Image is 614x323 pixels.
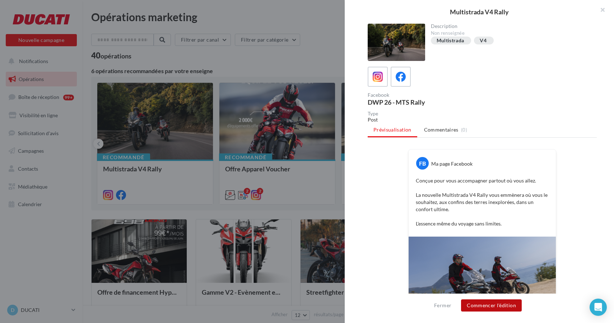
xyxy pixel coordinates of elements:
div: V4 [480,38,487,43]
div: Facebook [368,92,479,98]
div: Ma page Facebook [431,160,473,167]
div: Post [368,116,597,123]
div: Multistrada V4 Rally [356,9,603,15]
div: FB [416,157,429,170]
div: Non renseignée [431,30,591,37]
div: Multistrada [437,38,464,43]
div: Description [431,24,591,29]
span: (0) [461,127,467,133]
button: Fermer [431,301,454,310]
div: Type [368,111,597,116]
div: Open Intercom Messenger [590,299,607,316]
p: Conçue pour vous accompagner partout où vous allez. La nouvelle Multistrada V4 Rally vous emmèner... [416,177,549,227]
button: Commencer l'édition [461,299,522,312]
div: DWP 26 - MTS Rally [368,99,479,105]
span: Commentaires [424,126,459,133]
